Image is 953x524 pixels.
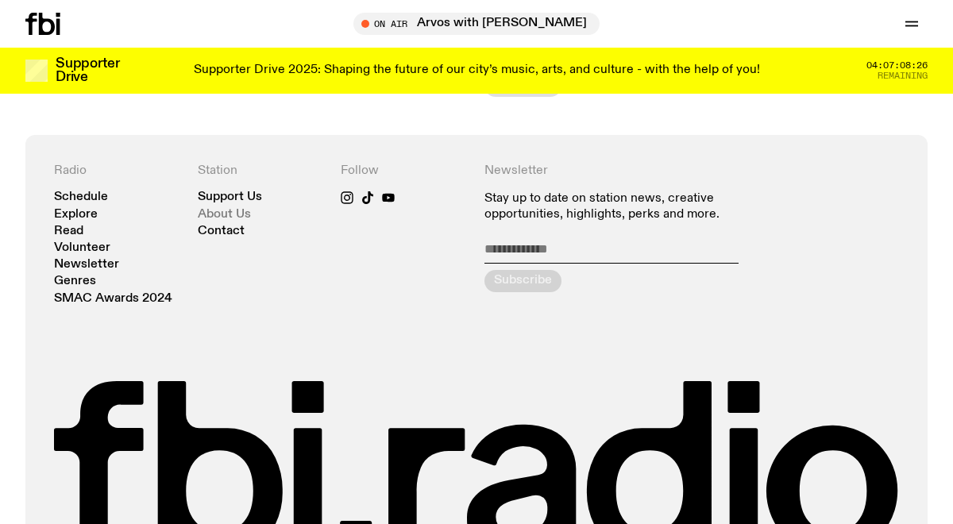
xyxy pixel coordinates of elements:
a: Support Us [198,191,262,203]
a: Newsletter [54,259,119,271]
a: Read [54,225,83,237]
a: Schedule [54,191,108,203]
a: SMAC Awards 2024 [54,293,172,305]
a: Contact [198,225,245,237]
a: Explore [54,209,98,221]
span: Remaining [878,71,928,80]
h4: Follow [341,164,469,179]
a: Genres [54,275,96,287]
a: Volunteer [54,242,110,254]
button: On AirArvos with [PERSON_NAME] [353,13,600,35]
h4: Newsletter [484,164,755,179]
p: Supporter Drive 2025: Shaping the future of our city’s music, arts, and culture - with the help o... [194,64,760,78]
a: About Us [198,209,251,221]
h4: Station [198,164,326,179]
h4: Radio [54,164,182,179]
h3: Supporter Drive [56,57,119,84]
button: Subscribe [484,270,561,292]
span: 04:07:08:26 [866,61,928,70]
p: Stay up to date on station news, creative opportunities, highlights, perks and more. [484,191,755,222]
